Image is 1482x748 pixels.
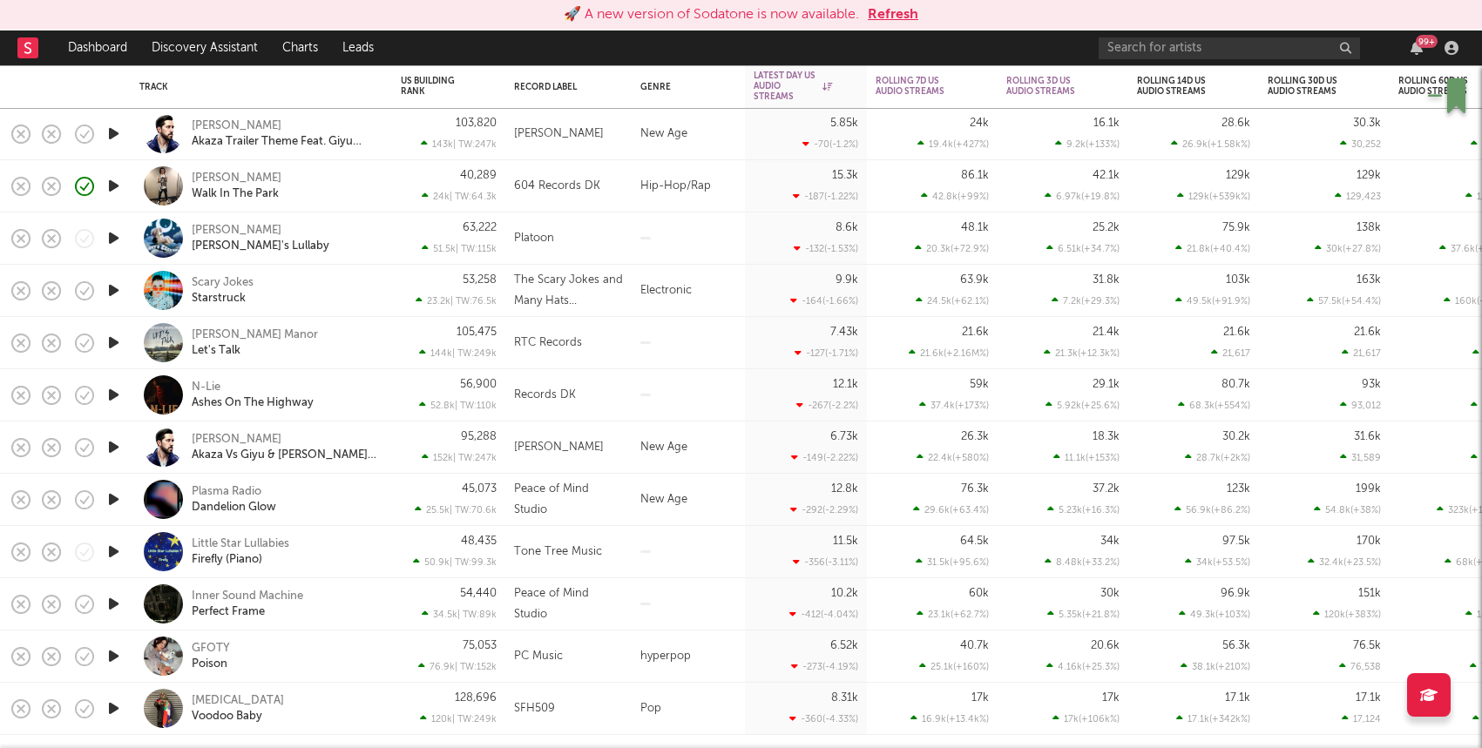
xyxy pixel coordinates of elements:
div: 76.5k [1353,640,1381,651]
div: 21.3k ( +12.3k % ) [1044,347,1120,359]
div: -360 ( -4.33 % ) [789,713,858,724]
div: 60k [969,588,989,599]
div: 97.5k [1222,536,1250,547]
div: -356 ( -3.11 % ) [793,556,858,568]
div: 6.52k [830,640,858,651]
div: 86.1k [961,170,989,181]
div: N-Lie [192,380,220,395]
div: Akaza Vs Giyu & [PERSON_NAME] (From Demon Slayer: Infinity Castle) - Cover [192,448,379,463]
div: 49.5k ( +91.9 % ) [1175,295,1250,307]
input: Search for artists [1099,37,1360,59]
div: 96.9k [1221,588,1250,599]
div: 6.97k ( +19.8 % ) [1045,191,1120,202]
div: 31,589 [1340,452,1381,463]
a: Inner Sound Machine [192,589,303,604]
div: 45,073 [462,483,497,495]
button: Refresh [868,4,918,25]
div: New Age [632,108,745,160]
div: 151k [1358,588,1381,599]
a: [PERSON_NAME]'s Lullaby [192,239,329,254]
div: 129k [1226,170,1250,181]
div: 10.2k [831,588,858,599]
div: 11.5k [833,536,858,547]
div: 76.9k | TW: 152k [401,661,497,672]
div: 31.5k ( +95.6 % ) [916,556,989,568]
div: Starstruck [192,291,246,307]
div: 38.1k ( +210 % ) [1181,661,1250,672]
div: 20.6k [1091,640,1120,651]
div: 17,124 [1342,713,1381,724]
div: Peace of Mind Studio [514,479,623,521]
div: 21.6k [962,327,989,338]
div: 17k [971,692,989,704]
div: 21.6k [1354,327,1381,338]
div: 76,538 [1339,661,1381,672]
div: 152k | TW: 247k [401,452,497,463]
div: 68.3k ( +554 % ) [1178,400,1250,411]
div: 56.9k ( +86.2 % ) [1174,504,1250,516]
div: -132 ( -1.53 % ) [794,243,858,254]
div: 34k [1100,536,1120,547]
div: New Age [632,421,745,474]
div: 17.1k ( +342k % ) [1176,713,1250,724]
div: 54,440 [460,588,497,599]
div: 37.2k [1093,483,1120,495]
div: 604 Records DK [514,176,600,197]
div: [PERSON_NAME] [192,118,281,134]
div: 54.8k ( +38 % ) [1314,504,1381,516]
div: 144k | TW: 249k [401,347,497,359]
div: 138k [1357,222,1381,233]
div: Latest Day US Audio Streams [754,71,832,102]
div: 103k [1226,274,1250,286]
div: [PERSON_NAME] [192,432,281,448]
div: 20.3k ( +72.9 % ) [915,243,989,254]
div: 21.6k ( +2.16M % ) [909,347,989,359]
div: 30.3k [1353,118,1381,129]
a: [PERSON_NAME] [192,171,281,186]
div: 25.2k [1093,222,1120,233]
div: -267 ( -2.2 % ) [796,400,858,411]
div: Ashes On The Highway [192,395,314,411]
div: 24.5k ( +62.1 % ) [916,295,989,307]
div: 63,222 [463,222,497,233]
div: 120k ( +383 % ) [1313,609,1381,620]
div: 4.16k ( +25.3 % ) [1046,661,1120,672]
div: 30k [1100,588,1120,599]
a: Poison [192,657,227,672]
div: Electronic [632,265,745,317]
div: -149 ( -2.22 % ) [791,452,858,463]
div: 17.1k [1356,692,1381,704]
div: 99 + [1416,35,1438,48]
div: 75.9k [1222,222,1250,233]
div: 52.8k | TW: 110k [401,400,497,411]
div: 49.3k ( +103 % ) [1179,609,1250,620]
div: 21,617 [1211,347,1250,359]
div: Peace of Mind Studio [514,583,623,625]
div: 143k | TW: 247k [401,138,497,150]
div: 30k ( +27.8 % ) [1315,243,1381,254]
div: 42.1k [1093,170,1120,181]
div: 21.6k [1223,327,1250,338]
div: 31.6k [1354,431,1381,442]
div: 31.8k [1093,274,1120,286]
div: 24k [970,118,989,129]
div: -412 ( -4.04 % ) [789,609,858,620]
div: Voodoo Baby [192,709,262,724]
div: 40.7k [960,640,989,651]
div: 5.92k ( +25.6 % ) [1046,400,1120,411]
div: -164 ( -1.66 % ) [790,295,858,307]
div: 9.9k [836,274,858,286]
div: 30.2k [1222,431,1250,442]
div: 9.2k ( +133 % ) [1055,138,1120,150]
a: [MEDICAL_DATA] [192,693,284,709]
a: [PERSON_NAME] [192,223,281,239]
div: 21.8k ( +40.4 % ) [1175,243,1250,254]
div: 6.73k [830,431,858,442]
a: Plasma Radio [192,484,261,500]
div: [PERSON_NAME] [514,437,604,458]
div: Tone Tree Music [514,542,602,563]
a: Let's Talk [192,343,240,359]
